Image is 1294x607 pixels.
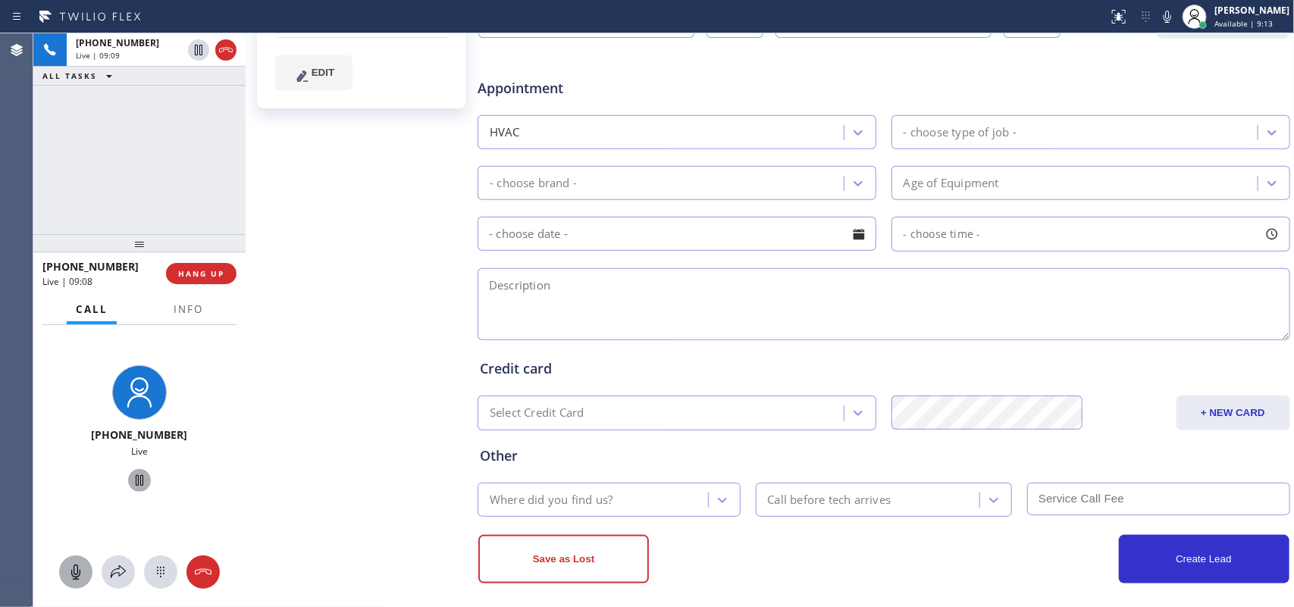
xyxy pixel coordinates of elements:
[490,491,613,508] div: Where did you find us?
[478,78,747,99] span: Appointment
[166,263,237,284] button: HANG UP
[215,39,237,61] button: Hang up
[76,36,159,49] span: [PHONE_NUMBER]
[131,445,148,458] span: Live
[144,555,177,589] button: Open dialpad
[76,50,120,61] span: Live | 09:09
[1027,483,1290,515] input: Service Call Fee
[59,555,92,589] button: Mute
[33,67,127,85] button: ALL TASKS
[164,295,212,324] button: Info
[478,217,876,251] input: - choose date -
[312,67,334,78] span: EDIT
[904,174,999,192] div: Age of Equipment
[92,427,188,442] span: [PHONE_NUMBER]
[490,405,584,422] div: Select Credit Card
[174,302,203,316] span: Info
[490,124,520,141] div: HVAC
[1119,535,1289,584] button: Create Lead
[128,469,151,492] button: Hold Customer
[1214,18,1273,29] span: Available | 9:13
[904,124,1017,141] div: - choose type of job -
[275,55,352,90] button: EDIT
[1157,6,1178,27] button: Mute
[768,491,891,508] div: Call before tech arrives
[67,295,117,324] button: Call
[42,275,92,288] span: Live | 09:08
[42,70,97,81] span: ALL TASKS
[478,535,649,584] button: Save as Lost
[102,555,135,589] button: Open directory
[480,358,1288,379] div: Credit card
[76,302,108,316] span: Call
[186,555,220,589] button: Hang up
[1214,4,1289,17] div: [PERSON_NAME]
[490,174,577,192] div: - choose brand -
[1177,396,1290,430] button: + NEW CARD
[42,259,139,274] span: [PHONE_NUMBER]
[480,446,1288,466] div: Other
[178,268,224,279] span: HANG UP
[904,227,981,241] span: - choose time -
[188,39,209,61] button: Hold Customer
